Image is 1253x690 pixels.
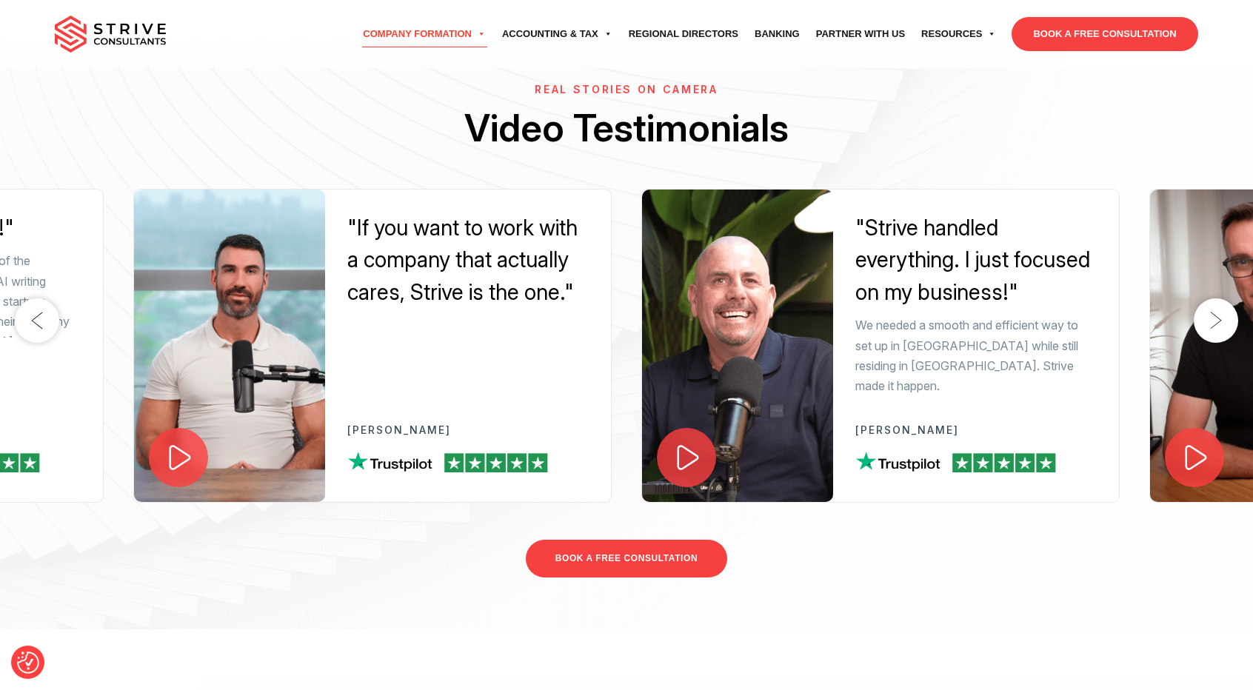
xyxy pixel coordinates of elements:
[347,212,589,309] div: "If you want to work with a company that actually cares, Strive is the one."
[621,13,746,55] a: Regional Directors
[913,13,1004,55] a: Resources
[17,652,39,674] img: Revisit consent button
[855,424,1097,435] p: [PERSON_NAME]
[856,451,1056,472] img: tp-review.png
[855,315,1097,396] p: We needed a smooth and efficient way to set up in [GEOGRAPHIC_DATA] while still residing in [GEOG...
[526,540,727,577] a: BOOK A FREE CONSULTATION
[15,298,59,343] button: Previous
[347,424,589,435] p: [PERSON_NAME]
[494,13,621,55] a: Accounting & Tax
[1012,17,1197,51] a: BOOK A FREE CONSULTATION
[808,13,913,55] a: Partner with Us
[17,652,39,674] button: Consent Preferences
[746,13,808,55] a: Banking
[855,212,1097,309] div: "Strive handled everything. I just focused on my business!"
[348,451,548,472] img: tp-review.png
[355,13,494,55] a: Company Formation
[1194,298,1238,343] button: Next
[55,16,166,53] img: main-logo.svg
